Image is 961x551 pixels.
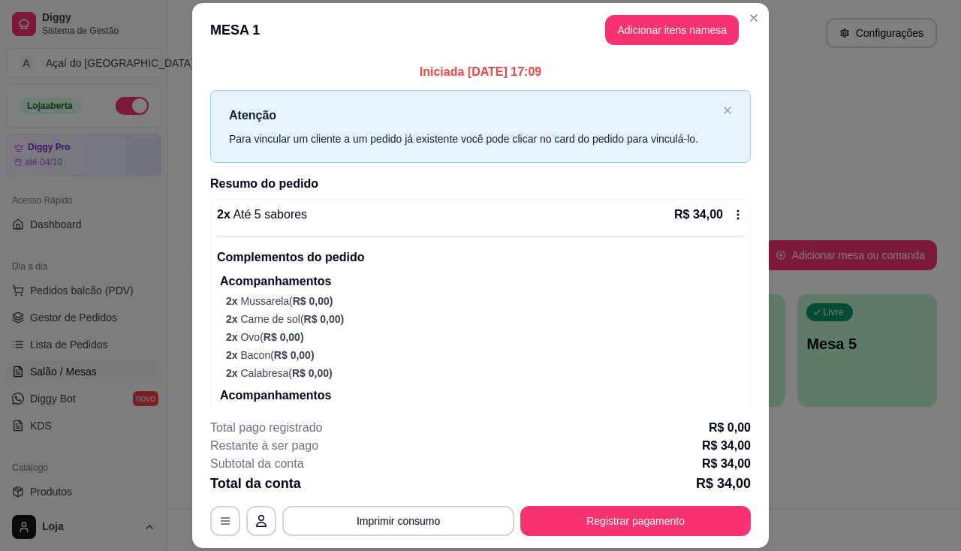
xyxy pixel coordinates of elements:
[217,248,744,266] p: Complementos do pedido
[226,312,744,327] p: Carne de sol (
[192,3,769,57] header: MESA 1
[210,175,751,193] h2: Resumo do pedido
[210,437,318,455] p: Restante à ser pago
[264,331,304,343] span: R$ 0,00 )
[226,313,240,325] span: 2 x
[210,419,322,437] p: Total pago registrado
[226,295,240,307] span: 2 x
[226,349,240,361] span: 2 x
[702,437,751,455] p: R$ 34,00
[292,367,333,379] span: R$ 0,00 )
[226,366,744,381] p: Calabresa (
[709,419,751,437] p: R$ 0,00
[226,348,744,363] p: Bacon (
[229,106,717,125] p: Atenção
[226,367,240,379] span: 2 x
[229,131,717,147] div: Para vincular um cliente a um pedido já existente você pode clicar no card do pedido para vinculá...
[293,295,333,307] span: R$ 0,00 )
[304,313,345,325] span: R$ 0,00 )
[723,106,732,116] button: close
[520,506,751,536] button: Registrar pagamento
[226,330,744,345] p: Ovo (
[274,349,315,361] span: R$ 0,00 )
[696,473,751,494] p: R$ 34,00
[226,294,744,309] p: Mussarela (
[210,473,301,494] p: Total da conta
[674,206,723,224] p: R$ 34,00
[217,206,307,224] p: 2 x
[220,387,744,405] p: Acompanhamentos
[702,455,751,473] p: R$ 34,00
[226,331,240,343] span: 2 x
[230,208,307,221] span: Até 5 sabores
[605,15,739,45] button: Adicionar itens namesa
[282,506,514,536] button: Imprimir consumo
[723,106,732,115] span: close
[210,63,751,81] p: Iniciada [DATE] 17:09
[210,455,304,473] p: Subtotal da conta
[742,6,766,30] button: Close
[220,272,744,291] p: Acompanhamentos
